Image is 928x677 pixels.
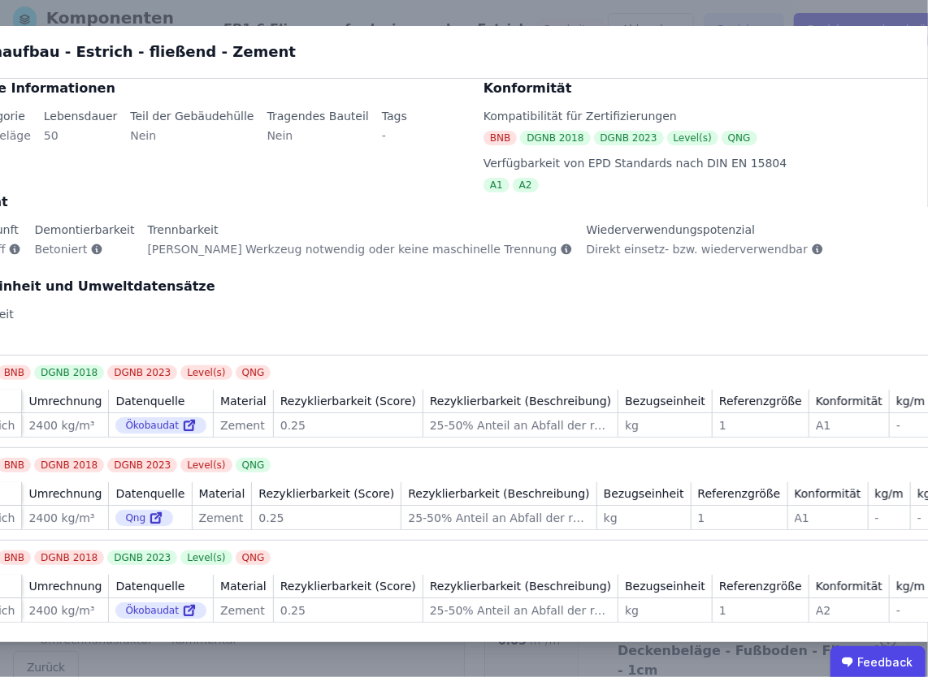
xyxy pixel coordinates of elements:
[875,485,904,502] div: kg/m
[896,578,925,594] div: kg/m
[220,578,267,594] div: Material
[199,510,245,526] div: Zement
[698,510,781,526] div: 1
[148,222,574,238] div: Trennbarkeit
[28,417,102,433] div: 2400 kg/m³
[34,550,104,565] div: DGNB 2018
[258,510,394,526] div: 0.25
[816,393,882,409] div: Konformität
[44,108,118,124] div: Lebensdauer
[719,393,802,409] div: Referenzgröße
[258,485,394,502] div: Rezyklierbarkeit (Score)
[430,602,611,619] div: 25-50% Anteil an Abfall der recycled wird
[816,417,882,433] div: A1
[115,417,206,433] div: Ökobaudat
[698,485,781,502] div: Referenzgröße
[28,485,102,502] div: Umrechnung
[382,108,407,124] div: Tags
[625,602,705,619] div: kg
[719,578,802,594] div: Referenzgröße
[199,485,245,502] div: Material
[604,485,684,502] div: Bezugseinheit
[236,365,271,380] div: QNG
[34,241,87,257] span: Betoniert
[604,510,684,526] div: kg
[408,510,589,526] div: 25-50% Anteil an Abfall der recycled wird
[115,510,173,526] div: Qng
[722,131,757,145] div: QNG
[130,127,254,157] div: Nein
[513,178,539,192] div: A2
[28,578,102,594] div: Umrechnung
[795,485,861,502] div: Konformität
[115,485,184,502] div: Datenquelle
[267,127,369,157] div: Nein
[280,393,416,409] div: Rezyklierbarkeit (Score)
[625,417,705,433] div: kg
[896,393,925,409] div: kg/m
[430,393,611,409] div: Rezyklierbarkeit (Beschreibung)
[115,393,184,409] div: Datenquelle
[625,578,705,594] div: Bezugseinheit
[34,222,134,238] div: Demontierbarkeit
[280,602,416,619] div: 0.25
[520,131,590,145] div: DGNB 2018
[484,131,517,145] div: BNB
[382,127,407,157] div: -
[115,578,184,594] div: Datenquelle
[115,602,206,619] div: Ökobaudat
[896,602,925,619] div: -
[236,458,271,472] div: QNG
[667,131,718,145] div: Level(s)
[236,550,271,565] div: QNG
[896,417,925,433] div: -
[586,222,824,238] div: Wiederverwendungspotenzial
[625,393,705,409] div: Bezugseinheit
[180,550,232,565] div: Level(s)
[107,458,177,472] div: DGNB 2023
[107,550,177,565] div: DGNB 2023
[28,393,102,409] div: Umrechnung
[180,458,232,472] div: Level(s)
[816,578,882,594] div: Konformität
[719,602,802,619] div: 1
[148,241,557,257] span: [PERSON_NAME] Werkzeug notwendig oder keine maschinelle Trennung
[220,417,267,433] div: Zement
[430,578,611,594] div: Rezyklierbarkeit (Beschreibung)
[719,417,802,433] div: 1
[816,602,882,619] div: A2
[28,602,102,619] div: 2400 kg/m³
[220,393,267,409] div: Material
[107,365,177,380] div: DGNB 2023
[795,510,861,526] div: A1
[34,458,104,472] div: DGNB 2018
[130,108,254,124] div: Teil der Gebäudehülle
[280,417,416,433] div: 0.25
[267,108,369,124] div: Tragendes Bauteil
[180,365,232,380] div: Level(s)
[594,131,664,145] div: DGNB 2023
[28,510,102,526] div: 2400 kg/m³
[44,127,118,157] div: 50
[875,510,904,526] div: -
[280,578,416,594] div: Rezyklierbarkeit (Score)
[220,602,267,619] div: Zement
[408,485,589,502] div: Rezyklierbarkeit (Beschreibung)
[430,417,611,433] div: 25-50% Anteil an Abfall der recycled wird
[586,241,808,257] span: Direkt einsetz- bzw. wiederverwendbar
[34,365,104,380] div: DGNB 2018
[484,178,510,192] div: A1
